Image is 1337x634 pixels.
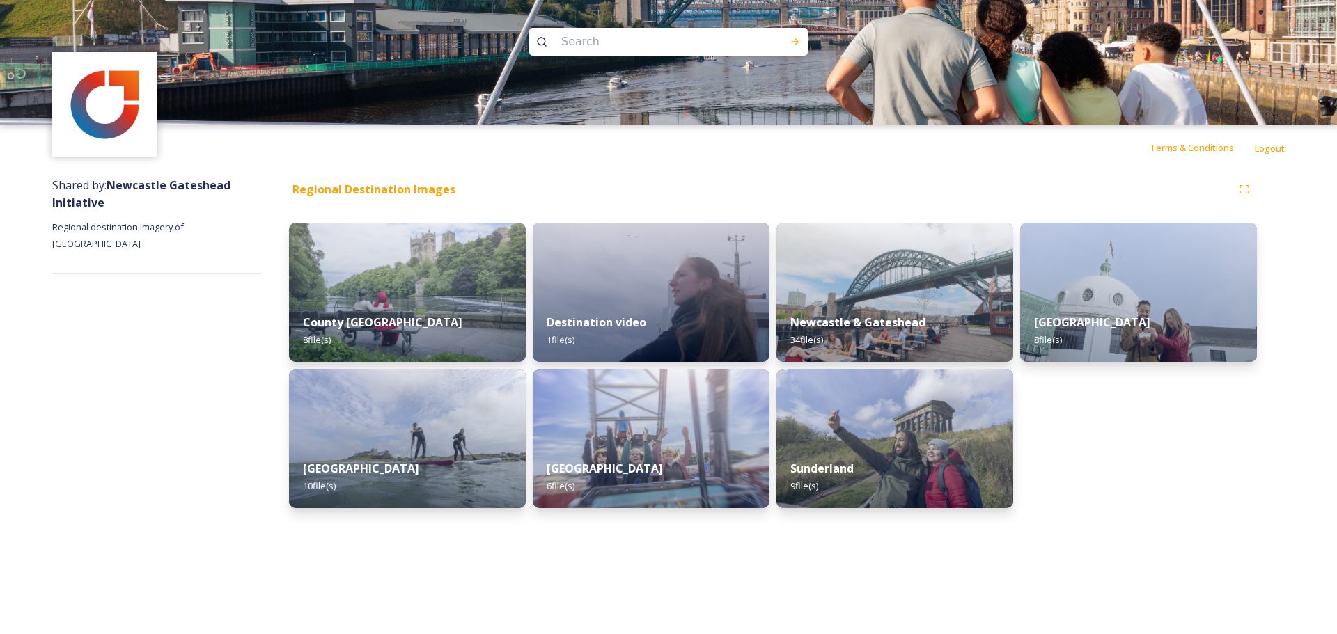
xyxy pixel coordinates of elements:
[790,461,854,476] strong: Sunderland
[776,369,1013,508] img: cae0199f-e5ba-46ab-a02b-46e44e5a981d.jpg
[1034,333,1062,346] span: 8 file(s)
[547,315,646,330] strong: Destination video
[54,54,155,155] img: 713a3bf3-d4e9-485e-a0d0-f4fd3e88a8ea.jpg
[303,333,331,346] span: 8 file(s)
[547,461,663,476] strong: [GEOGRAPHIC_DATA]
[776,223,1013,362] img: 8a14ef11-9e2a-4679-8877-94d9730b584c.jpg
[554,26,745,57] input: Search
[289,223,526,362] img: d8d5ffe0-aa30-41af-bd63-47621c4a8ec3.jpg
[52,221,186,250] span: Regional destination imagery of [GEOGRAPHIC_DATA]
[1034,315,1150,330] strong: [GEOGRAPHIC_DATA]
[547,333,574,346] span: 1 file(s)
[533,369,769,508] img: e18e4224-a6a2-483d-abec-deaa72528c7a.jpg
[1020,223,1257,362] img: 4e22b9b8-361e-4db9-808b-1899d8ca9b30.jpg
[289,369,526,508] img: 31ee139a-a198-4a65-aff9-cd11b731647f.jpg
[790,333,823,346] span: 34 file(s)
[790,315,925,330] strong: Newcastle & Gateshead
[1150,139,1255,156] a: Terms & Conditions
[303,461,419,476] strong: [GEOGRAPHIC_DATA]
[1255,142,1285,154] span: Logout
[52,177,230,210] span: Shared by:
[533,223,769,362] img: 3227c317-50d5-4cba-8cdb-a269709aaf42.jpg
[52,177,230,210] strong: Newcastle Gateshead Initiative
[303,480,336,492] span: 10 file(s)
[790,480,818,492] span: 9 file(s)
[1150,141,1234,154] span: Terms & Conditions
[547,480,574,492] span: 6 file(s)
[303,315,462,330] strong: County [GEOGRAPHIC_DATA]
[292,182,455,197] strong: Regional Destination Images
